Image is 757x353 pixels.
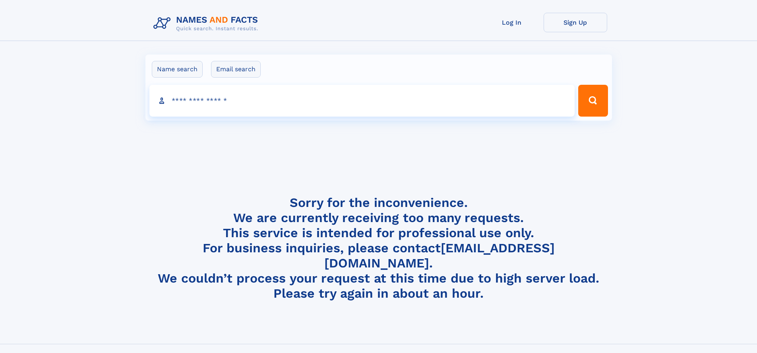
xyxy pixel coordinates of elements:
[149,85,575,117] input: search input
[480,13,544,32] a: Log In
[544,13,607,32] a: Sign Up
[150,195,607,301] h4: Sorry for the inconvenience. We are currently receiving too many requests. This service is intend...
[150,13,265,34] img: Logo Names and Facts
[578,85,608,117] button: Search Button
[324,240,555,271] a: [EMAIL_ADDRESS][DOMAIN_NAME]
[152,61,203,78] label: Name search
[211,61,261,78] label: Email search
